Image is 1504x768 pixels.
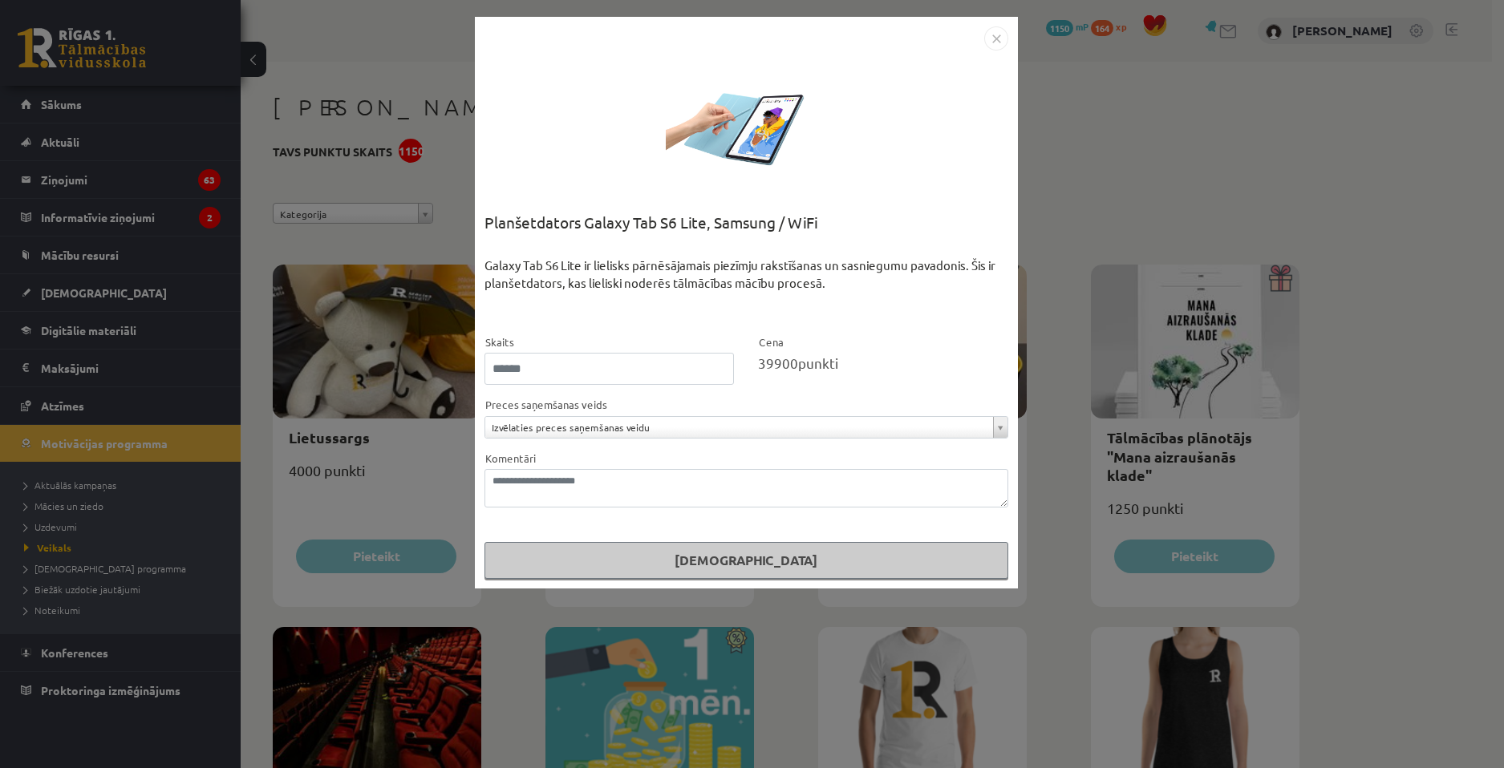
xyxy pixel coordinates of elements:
label: Cena [758,334,784,350]
div: punkti [758,353,1008,374]
label: Skaits [484,334,514,350]
button: [DEMOGRAPHIC_DATA] [484,542,1008,579]
div: Planšetdators Galaxy Tab S6 Lite, Samsung / WiFi [484,211,1008,257]
label: Komentāri [484,451,536,467]
div: Galaxy Tab S6 Lite ir lielisks pārnēsājamais piezīmju rakstīšanas un sasniegumu pavadonis. Šis ir... [484,257,1008,333]
span: 39900 [758,354,798,371]
img: motivation-modal-close-c4c6120e38224f4335eb81b515c8231475e344d61debffcd306e703161bf1fac.png [984,26,1008,51]
span: Izvēlaties preces saņemšanas veidu [492,417,987,438]
a: Izvēlaties preces saņemšanas veidu [485,417,1007,438]
a: Close [984,29,1008,44]
label: Preces saņemšanas veids [484,397,607,413]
